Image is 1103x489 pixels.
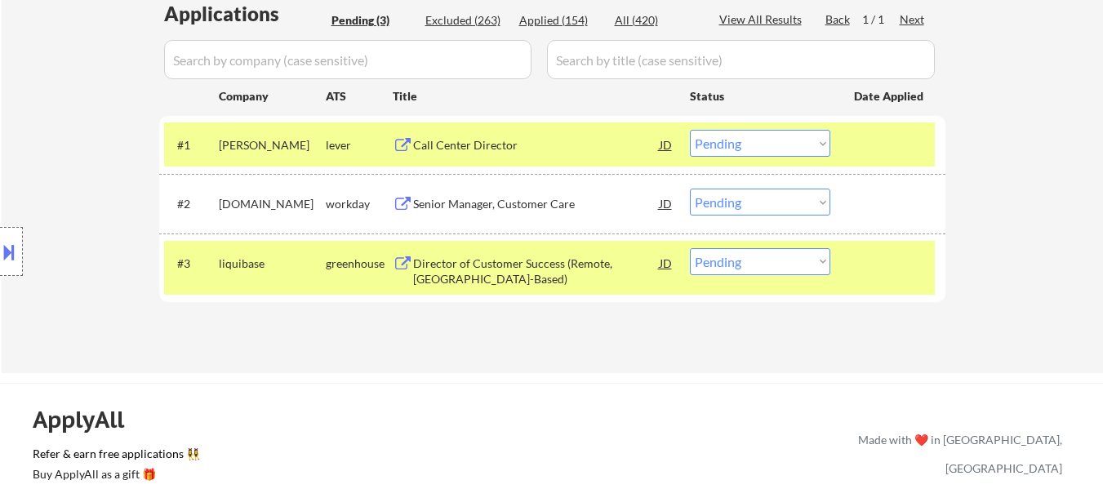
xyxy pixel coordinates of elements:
div: Applications [164,4,326,24]
div: Excluded (263) [425,12,507,29]
div: Next [900,11,926,28]
div: workday [326,196,393,212]
div: Pending (3) [331,12,413,29]
input: Search by title (case sensitive) [547,40,935,79]
div: JD [658,248,674,278]
a: Refer & earn free applications 👯‍♀️ [33,448,517,465]
div: JD [658,189,674,218]
div: Company [219,88,326,104]
div: All (420) [615,12,696,29]
div: Status [690,81,830,110]
a: Buy ApplyAll as a gift 🎁 [33,465,196,486]
div: View All Results [719,11,807,28]
div: 1 / 1 [862,11,900,28]
div: Buy ApplyAll as a gift 🎁 [33,469,196,480]
div: ATS [326,88,393,104]
div: ApplyAll [33,406,143,433]
div: Director of Customer Success (Remote, [GEOGRAPHIC_DATA]-Based) [413,256,660,287]
div: Date Applied [854,88,926,104]
div: lever [326,137,393,153]
div: JD [658,130,674,159]
div: Call Center Director [413,137,660,153]
div: Senior Manager, Customer Care [413,196,660,212]
div: Made with ❤️ in [GEOGRAPHIC_DATA], [GEOGRAPHIC_DATA] [852,425,1062,482]
input: Search by company (case sensitive) [164,40,531,79]
div: Applied (154) [519,12,601,29]
div: Back [825,11,852,28]
div: Title [393,88,674,104]
div: greenhouse [326,256,393,272]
